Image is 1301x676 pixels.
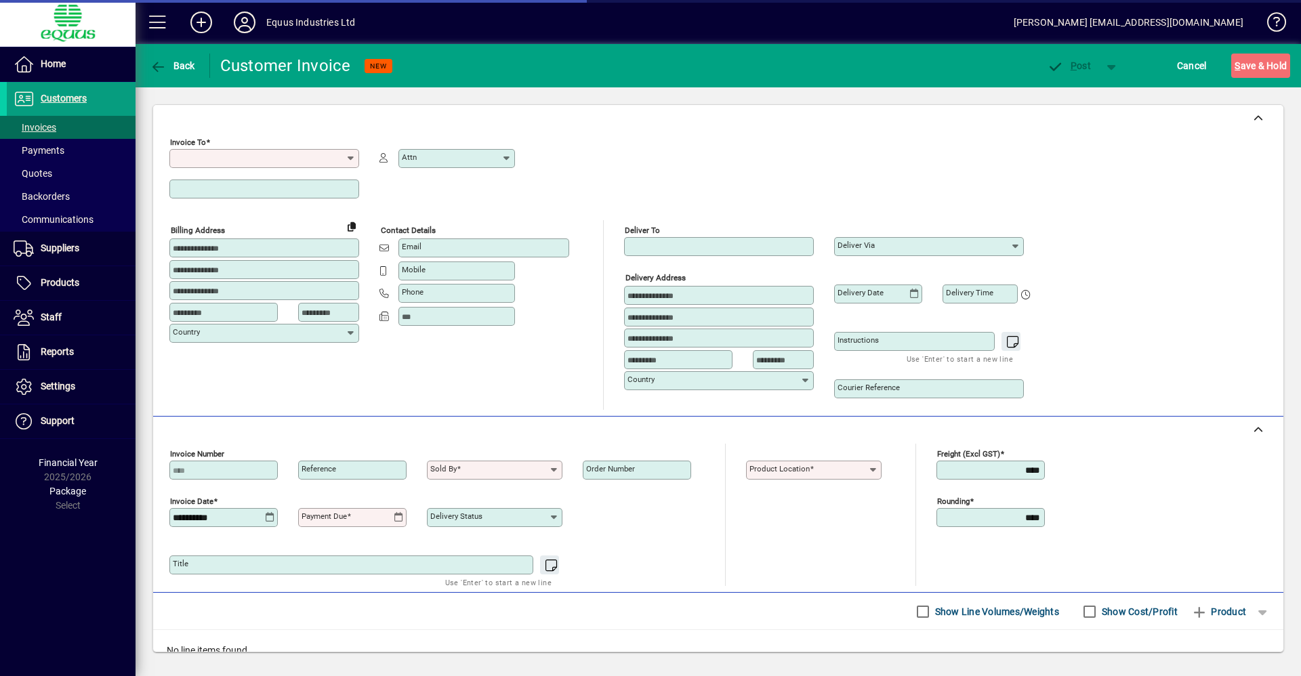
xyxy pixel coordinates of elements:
span: Communications [14,214,94,225]
span: NEW [370,62,387,70]
span: Home [41,58,66,69]
a: Invoices [7,116,136,139]
mat-label: Reference [302,464,336,473]
mat-label: Phone [402,287,424,297]
mat-label: Courier Reference [838,383,900,392]
mat-label: Instructions [838,335,879,345]
mat-label: Deliver To [625,226,660,235]
button: Back [146,54,199,78]
span: Support [41,415,75,426]
span: ave & Hold [1235,55,1287,77]
a: Reports [7,335,136,369]
a: Support [7,404,136,438]
button: Profile [223,10,266,35]
span: Cancel [1177,55,1207,77]
span: Back [150,60,195,71]
span: Invoices [14,122,56,133]
div: Equus Industries Ltd [266,12,356,33]
span: Products [41,277,79,288]
label: Show Cost/Profit [1099,605,1178,618]
mat-label: Attn [402,152,417,162]
a: Home [7,47,136,81]
button: Add [180,10,223,35]
a: Suppliers [7,232,136,266]
mat-label: Delivery time [946,288,993,297]
mat-hint: Use 'Enter' to start a new line [445,574,552,590]
mat-label: Rounding [937,497,970,506]
mat-label: Deliver via [838,240,875,250]
button: Save & Hold [1231,54,1290,78]
button: Product [1184,599,1253,624]
span: Reports [41,346,74,357]
mat-label: Title [173,559,188,568]
span: ost [1047,60,1091,71]
span: Payments [14,145,64,156]
button: Copy to Delivery address [341,215,363,237]
div: [PERSON_NAME] [EMAIL_ADDRESS][DOMAIN_NAME] [1014,12,1243,33]
mat-label: Mobile [402,265,426,274]
a: Communications [7,208,136,231]
mat-hint: Use 'Enter' to start a new line [907,351,1013,366]
mat-label: Invoice date [170,497,213,506]
button: Cancel [1174,54,1210,78]
mat-label: Freight (excl GST) [937,449,1000,459]
a: Payments [7,139,136,162]
span: P [1071,60,1077,71]
mat-label: Country [173,327,200,337]
mat-label: Order number [586,464,635,473]
mat-label: Product location [749,464,810,473]
app-page-header-button: Back [136,54,210,78]
span: Customers [41,93,87,104]
a: Products [7,266,136,300]
a: Knowledge Base [1257,3,1284,47]
span: Product [1191,601,1246,622]
span: S [1235,60,1240,71]
mat-label: Invoice number [170,449,224,459]
a: Staff [7,301,136,335]
a: Backorders [7,185,136,208]
mat-label: Delivery status [430,511,482,521]
span: Settings [41,381,75,392]
span: Package [49,486,86,497]
label: Show Line Volumes/Weights [932,605,1059,618]
span: Backorders [14,191,70,202]
div: No line items found [153,630,1283,671]
span: Suppliers [41,242,79,253]
a: Quotes [7,162,136,185]
div: Customer Invoice [220,55,351,77]
span: Financial Year [39,457,98,468]
mat-label: Country [627,375,655,384]
mat-label: Email [402,242,421,251]
mat-label: Delivery date [838,288,884,297]
mat-label: Invoice To [170,138,206,147]
span: Staff [41,312,62,322]
button: Post [1040,54,1098,78]
a: Settings [7,370,136,404]
span: Quotes [14,168,52,179]
mat-label: Payment due [302,511,347,521]
mat-label: Sold by [430,464,457,473]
